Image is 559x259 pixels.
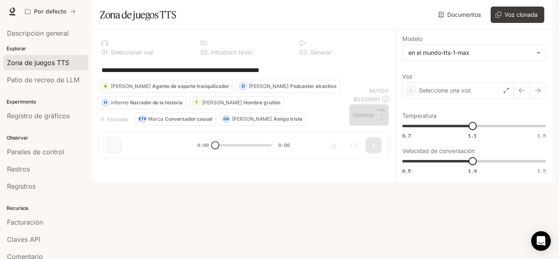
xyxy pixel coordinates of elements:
button: HinfiernoNarrador de la historia [98,96,186,109]
font: 64 [369,88,375,94]
font: . [307,49,309,56]
font: Por defecto [34,8,67,15]
font: Generar [310,49,331,56]
font: Esconder [107,116,129,122]
font: en el mundo-tts-1-max [408,49,469,56]
a: Documentos [437,7,484,23]
font: 0 [300,49,303,56]
button: Todos los espacios de trabajo [21,3,79,20]
button: T[PERSON_NAME]Hombre gruñón [189,96,284,109]
font: D [242,83,245,88]
font: 1000 [377,88,389,94]
font: Temperatura [402,112,437,119]
font: Podcaster atractivo [290,83,336,89]
font: Introducir texto [211,49,252,56]
div: Abrir Intercom Messenger [531,231,551,251]
button: D[PERSON_NAME]Podcaster atractivo [236,80,340,93]
font: METRO [135,116,150,121]
font: infierno [111,99,128,106]
button: Esconder [98,113,132,126]
font: 1 [105,49,108,56]
button: A[PERSON_NAME]Agente de soporte tranquilizador [98,80,233,93]
font: Conversador casual [165,116,212,122]
font: 1.5 [537,167,546,174]
button: Oh[PERSON_NAME]Amigo triste [219,113,306,126]
font: 0.000640 [357,96,381,102]
font: [PERSON_NAME] [232,116,272,122]
font: . [208,49,210,56]
font: Velocidad de conversación [402,147,475,154]
font: Voz clonada [505,11,538,18]
font: Voz [402,73,412,80]
font: $ [354,96,357,102]
font: [PERSON_NAME] [202,99,242,106]
font: / [375,88,377,94]
div: en el mundo-tts-1-max [403,45,545,61]
font: Oh [223,116,229,121]
button: Voz clonada [491,7,544,23]
font: 1.5 [537,132,546,139]
font: 0 [101,49,105,56]
font: Amigo triste [273,116,302,122]
font: . [108,49,109,56]
font: 0.7 [402,132,411,139]
font: Modelo [402,35,422,42]
font: [PERSON_NAME] [249,83,289,89]
button: METROMarcaConversador casual [135,113,216,126]
font: Documentos [447,11,481,18]
font: Marca [148,116,163,122]
font: T [195,100,198,105]
font: A [104,83,107,88]
font: 0.5 [402,167,411,174]
font: [PERSON_NAME] [111,83,151,89]
font: 0 [201,49,204,56]
font: Narrador de la historia [130,99,183,106]
font: 3 [303,49,307,56]
font: 2 [204,49,208,56]
font: Agente de soporte tranquilizador [152,83,229,89]
font: Zona de juegos TTS [100,9,176,21]
font: 1.1 [468,132,477,139]
font: 1.0 [468,167,477,174]
font: Seleccionar voz [111,49,153,56]
font: Hombre gruñón [243,99,280,106]
font: H [104,100,107,105]
font: Seleccione una voz [419,87,471,94]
